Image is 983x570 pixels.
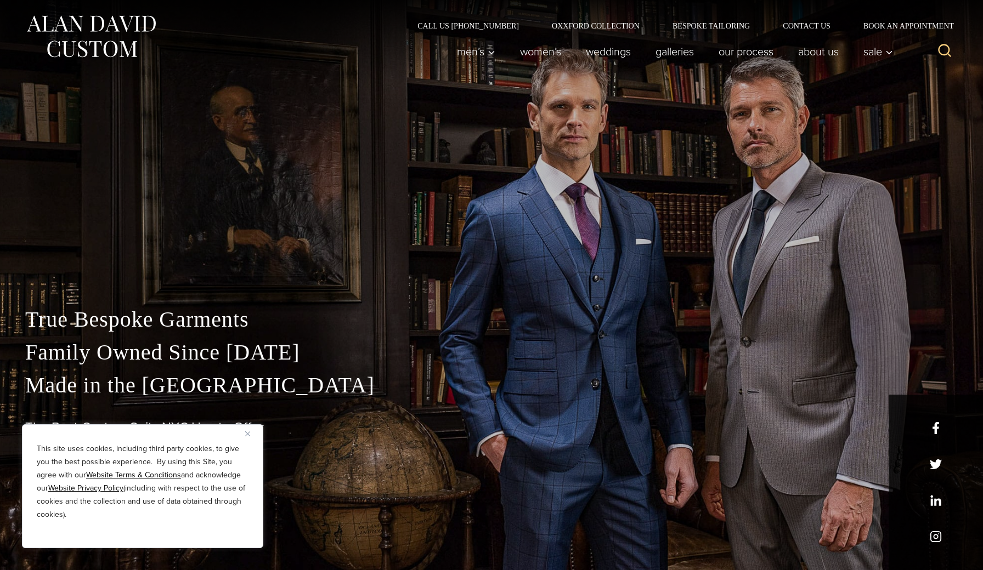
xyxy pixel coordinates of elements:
nav: Secondary Navigation [401,22,958,30]
img: Alan David Custom [25,12,157,61]
p: True Bespoke Garments Family Owned Since [DATE] Made in the [GEOGRAPHIC_DATA] [25,303,958,402]
h1: The Best Custom Suits NYC Has to Offer [25,419,958,435]
a: Women’s [508,41,574,62]
img: Close [245,431,250,436]
span: Men’s [457,46,495,57]
p: This site uses cookies, including third party cookies, to give you the best possible experience. ... [37,442,248,521]
button: Close [245,427,258,440]
a: Website Terms & Conditions [86,469,181,481]
a: Call Us [PHONE_NUMBER] [401,22,535,30]
a: Galleries [643,41,707,62]
a: Book an Appointment [847,22,958,30]
a: weddings [574,41,643,62]
a: About Us [786,41,851,62]
a: Our Process [707,41,786,62]
a: Contact Us [766,22,847,30]
a: Website Privacy Policy [48,482,123,494]
nav: Primary Navigation [445,41,899,62]
span: Sale [863,46,893,57]
a: Bespoke Tailoring [656,22,766,30]
button: View Search Form [931,38,958,65]
a: Oxxford Collection [535,22,656,30]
